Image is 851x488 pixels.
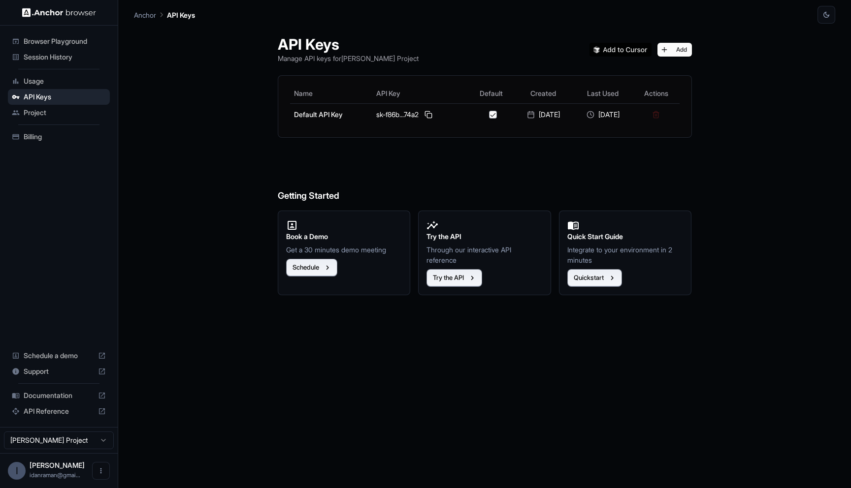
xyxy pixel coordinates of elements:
span: idanraman@gmail.com [30,471,80,479]
span: Usage [24,76,106,86]
div: Usage [8,73,110,89]
span: Billing [24,132,106,142]
nav: breadcrumb [134,9,195,20]
span: Session History [24,52,106,62]
div: Documentation [8,388,110,403]
div: sk-f86b...74a2 [376,109,464,121]
span: API Keys [24,92,106,102]
th: Default [468,84,514,103]
div: Browser Playground [8,33,110,49]
div: API Reference [8,403,110,419]
p: Anchor [134,10,156,20]
h2: Book a Demo [286,231,402,242]
img: Add anchorbrowser MCP server to Cursor [589,43,652,57]
div: Support [8,364,110,379]
span: API Reference [24,406,94,416]
span: Idan Raman [30,461,85,469]
h6: Getting Started [278,150,692,203]
div: Schedule a demo [8,348,110,364]
td: Default API Key [290,103,373,125]
div: Project [8,105,110,121]
p: Get a 30 minutes demo meeting [286,244,402,255]
span: Documentation [24,391,94,400]
th: Last Used [573,84,633,103]
h2: Try the API [426,231,543,242]
button: Try the API [426,269,482,287]
p: Integrate to your environment in 2 minutes [567,244,684,265]
button: Quickstart [567,269,622,287]
button: Schedule [286,259,337,276]
img: Anchor Logo [22,8,96,17]
span: Browser Playground [24,36,106,46]
span: Support [24,366,94,376]
h1: API Keys [278,35,419,53]
span: Project [24,108,106,118]
div: API Keys [8,89,110,105]
th: Actions [633,84,680,103]
div: I [8,462,26,480]
button: Add [657,43,692,57]
div: [DATE] [577,110,629,120]
th: Name [290,84,373,103]
div: Session History [8,49,110,65]
h2: Quick Start Guide [567,231,684,242]
p: Through our interactive API reference [426,244,543,265]
p: Manage API keys for [PERSON_NAME] Project [278,53,419,63]
button: Copy API key [423,109,434,121]
div: [DATE] [518,110,569,120]
th: API Key [372,84,468,103]
th: Created [514,84,573,103]
button: Open menu [92,462,110,480]
p: API Keys [167,10,195,20]
div: Billing [8,129,110,145]
span: Schedule a demo [24,351,94,361]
